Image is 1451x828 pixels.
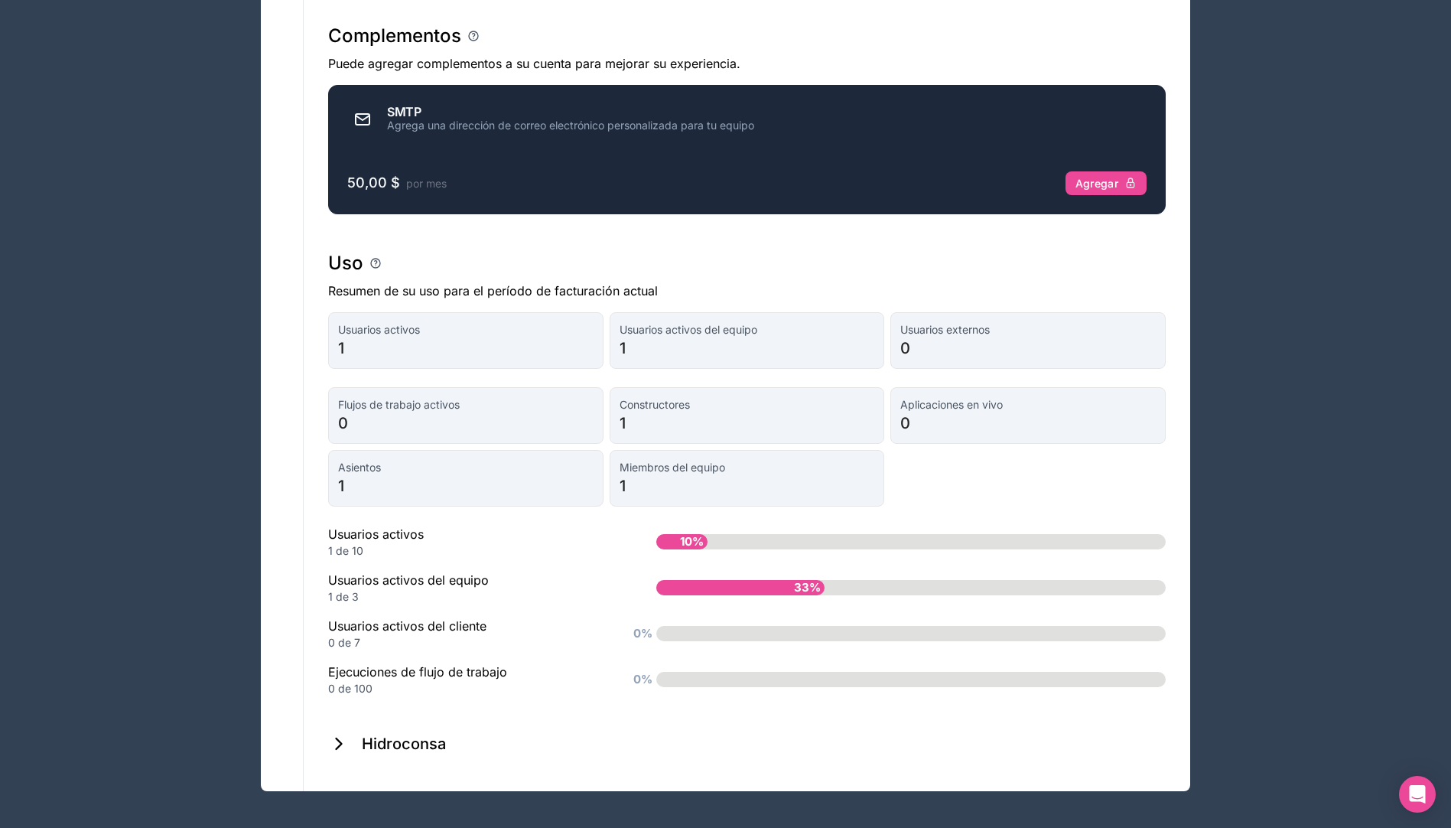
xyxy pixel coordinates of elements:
span: 1 [620,337,875,359]
font: Agregar [1075,177,1118,191]
div: 0 de 7 [328,635,607,650]
span: 1 [620,475,875,497]
span: 50,00 $ [347,174,400,191]
span: Usuarios activos del equipo [620,322,875,337]
span: 1 [338,475,594,497]
button: Agregar [1065,171,1147,196]
div: SMTP [387,106,754,118]
span: Aplicaciones en vivo [900,397,1156,412]
div: 1 de 10 [328,543,607,559]
font: Usuarios activos del cliente [328,618,486,634]
p: Resumen de su uso para el período de facturación actual [328,282,1166,300]
span: 0 [338,412,594,434]
span: Usuarios activos [338,322,594,337]
font: Usuarios activos [328,526,424,542]
span: Flujos de trabajo activos [338,397,594,412]
span: por mes [406,177,447,190]
font: Usuarios activos del equipo [328,572,489,588]
div: 0 de 100 [328,681,607,696]
span: 1 [620,412,875,434]
span: 1 [338,337,594,359]
span: 0% [630,667,656,693]
p: Puede agregar complementos a su cuenta para mejorar su experiencia. [328,54,1166,73]
span: Constructores [620,397,875,412]
h1: Uso [328,251,363,275]
span: 0 [900,412,1156,434]
span: 10% [676,530,708,555]
h1: Complementos [328,24,461,48]
h2: Hidroconsa [362,733,446,755]
span: Miembros del equipo [620,460,875,475]
div: 1 de 3 [328,589,607,605]
span: 0% [630,621,656,647]
div: Agrega una dirección de correo electrónico personalizada para tu equipo [387,118,754,133]
font: Ejecuciones de flujo de trabajo [328,664,507,680]
span: 33% [790,575,825,601]
div: Abra Intercom Messenger [1399,776,1436,813]
span: Asientos [338,460,594,475]
span: Usuarios externos [900,322,1156,337]
span: 0 [900,337,1156,359]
